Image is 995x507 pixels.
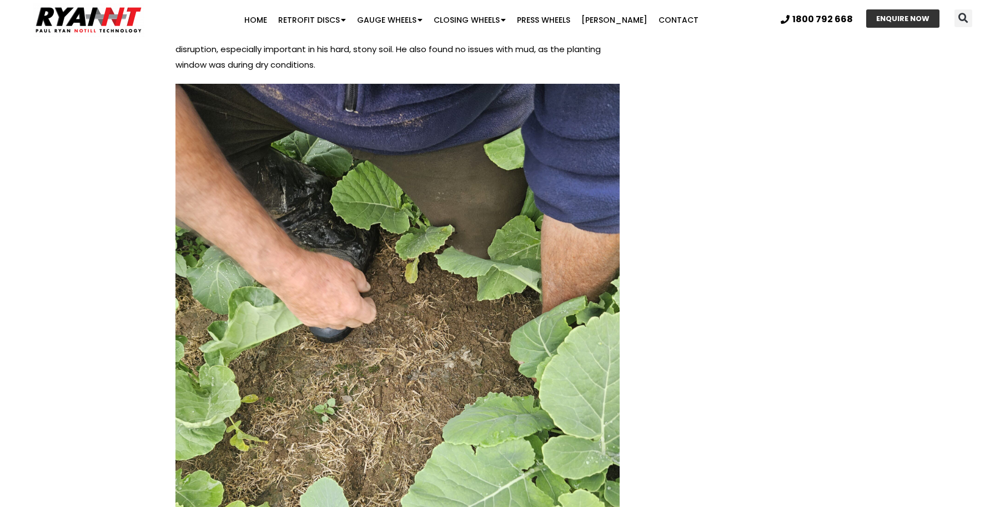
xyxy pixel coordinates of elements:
[273,9,351,31] a: Retrofit Discs
[33,3,144,37] img: Ryan NT logo
[428,9,511,31] a: Closing Wheels
[876,15,929,22] span: ENQUIRE NOW
[866,9,939,28] a: ENQUIRE NOW
[653,9,704,31] a: Contact
[576,9,653,31] a: [PERSON_NAME]
[351,9,428,31] a: Gauge Wheels
[239,9,273,31] a: Home
[792,15,853,24] span: 1800 792 668
[511,9,576,31] a: Press Wheels
[954,9,972,27] div: Search
[175,26,620,73] p: He typically drills between 8–10 km/h, finding the disc system offered smoother penetration and l...
[193,9,751,31] nav: Menu
[781,15,853,24] a: 1800 792 668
